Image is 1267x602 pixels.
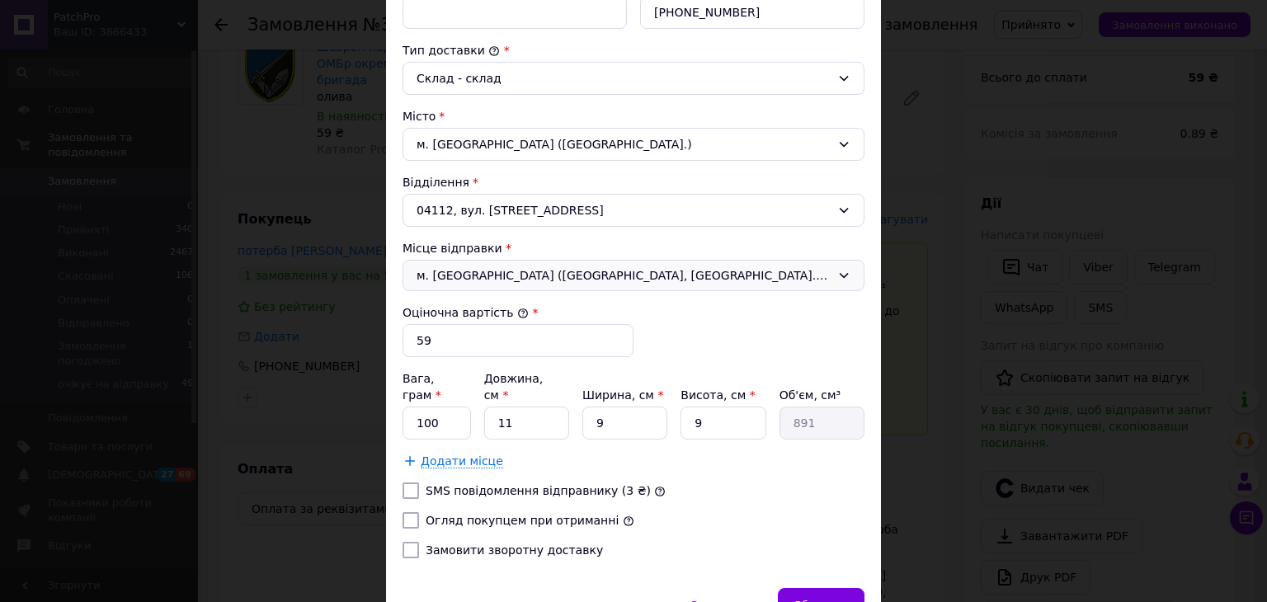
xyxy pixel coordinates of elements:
span: Додати місце [421,454,503,468]
div: Відділення [403,174,864,190]
label: Замовити зворотну доставку [426,543,603,557]
div: м. [GEOGRAPHIC_DATA] ([GEOGRAPHIC_DATA].) [403,128,864,161]
label: Ширина, см [582,388,663,402]
label: SMS повідомлення відправнику (3 ₴) [426,484,651,497]
label: Висота, см [681,388,755,402]
label: Вага, грам [403,372,441,402]
span: м. [GEOGRAPHIC_DATA] ([GEOGRAPHIC_DATA], [GEOGRAPHIC_DATA].); 69050, вул. [STREET_ADDRESS] [417,267,831,284]
label: Довжина, см [484,372,544,402]
div: Об'єм, см³ [780,387,864,403]
label: Оціночна вартість [403,306,529,319]
div: Місто [403,108,864,125]
div: Тип доставки [403,42,864,59]
label: Огляд покупцем при отриманні [426,514,619,527]
div: Місце відправки [403,240,864,256]
div: 04112, вул. [STREET_ADDRESS] [403,194,864,227]
div: Склад - склад [417,69,831,87]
